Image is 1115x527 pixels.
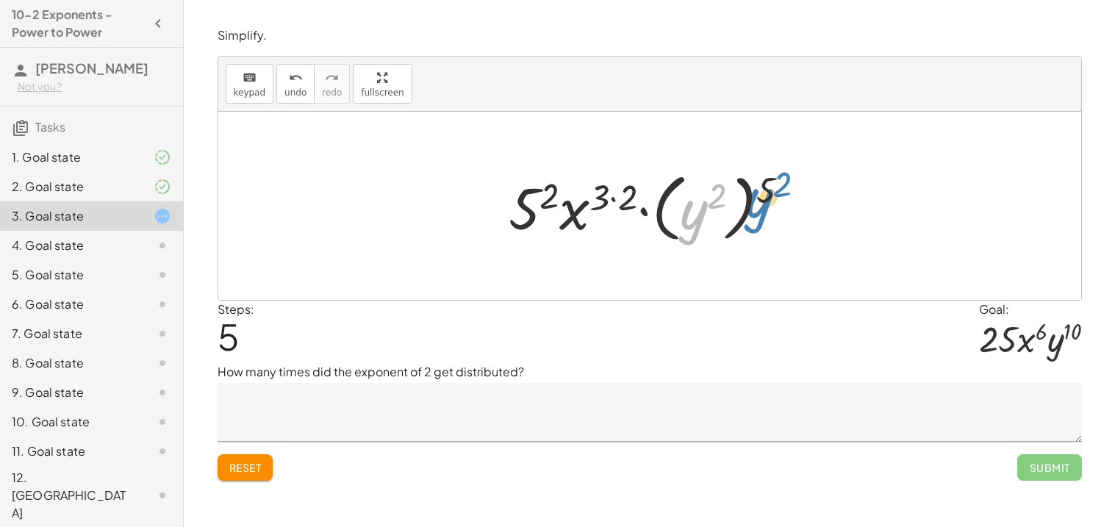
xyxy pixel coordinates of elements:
[154,178,171,196] i: Task finished and part of it marked as correct.
[154,148,171,166] i: Task finished and part of it marked as correct.
[154,207,171,225] i: Task started.
[218,314,240,359] span: 5
[18,79,171,94] div: Not you?
[12,325,130,343] div: 7. Goal state
[12,442,130,460] div: 11. Goal state
[12,237,130,254] div: 4. Goal state
[218,363,1082,381] p: How many times did the exponent of 2 get distributed?
[154,354,171,372] i: Task not started.
[154,413,171,431] i: Task not started.
[12,354,130,372] div: 8. Goal state
[12,207,130,225] div: 3. Goal state
[314,64,350,104] button: redoredo
[234,87,266,98] span: keypad
[154,442,171,460] i: Task not started.
[35,60,148,76] span: [PERSON_NAME]
[979,301,1082,318] div: Goal:
[218,454,273,481] button: Reset
[12,148,130,166] div: 1. Goal state
[12,469,130,522] div: 12. [GEOGRAPHIC_DATA]
[154,325,171,343] i: Task not started.
[353,64,412,104] button: fullscreen
[12,295,130,313] div: 6. Goal state
[243,69,257,87] i: keyboard
[12,6,145,41] h4: 10-2 Exponents - Power to Power
[361,87,404,98] span: fullscreen
[289,69,303,87] i: undo
[154,295,171,313] i: Task not started.
[226,64,274,104] button: keyboardkeypad
[325,69,339,87] i: redo
[12,384,130,401] div: 9. Goal state
[154,237,171,254] i: Task not started.
[12,266,130,284] div: 5. Goal state
[218,301,254,317] label: Steps:
[284,87,306,98] span: undo
[218,27,1082,44] p: Simplify.
[12,178,130,196] div: 2. Goal state
[322,87,342,98] span: redo
[154,266,171,284] i: Task not started.
[154,487,171,504] i: Task not started.
[12,413,130,431] div: 10. Goal state
[229,461,262,474] span: Reset
[154,384,171,401] i: Task not started.
[276,64,315,104] button: undoundo
[35,119,65,135] span: Tasks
